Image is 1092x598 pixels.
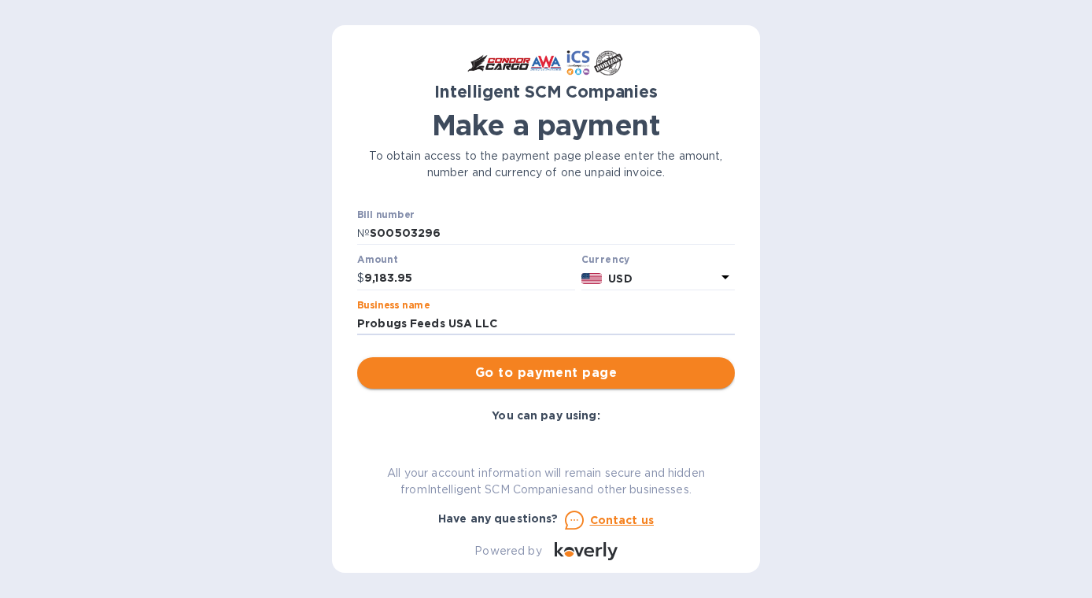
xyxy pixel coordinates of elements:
b: You can pay using: [492,409,599,422]
button: Go to payment page [357,357,735,389]
label: Bill number [357,210,414,220]
p: № [357,225,370,242]
b: Have any questions? [438,512,559,525]
input: Enter bill number [370,222,735,245]
input: 0.00 [364,267,575,290]
p: All your account information will remain secure and hidden from Intelligent SCM Companies and oth... [357,465,735,498]
span: Go to payment page [370,364,722,382]
label: Business name [357,301,430,310]
input: Enter business name [357,312,735,336]
label: Amount [357,256,397,265]
b: USD [608,272,632,285]
img: USD [581,273,603,284]
b: Intelligent SCM Companies [434,82,658,102]
b: Currency [581,253,630,265]
u: Contact us [590,514,655,526]
p: To obtain access to the payment page please enter the amount, number and currency of one unpaid i... [357,148,735,181]
p: $ [357,270,364,286]
p: Powered by [474,543,541,559]
h1: Make a payment [357,109,735,142]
